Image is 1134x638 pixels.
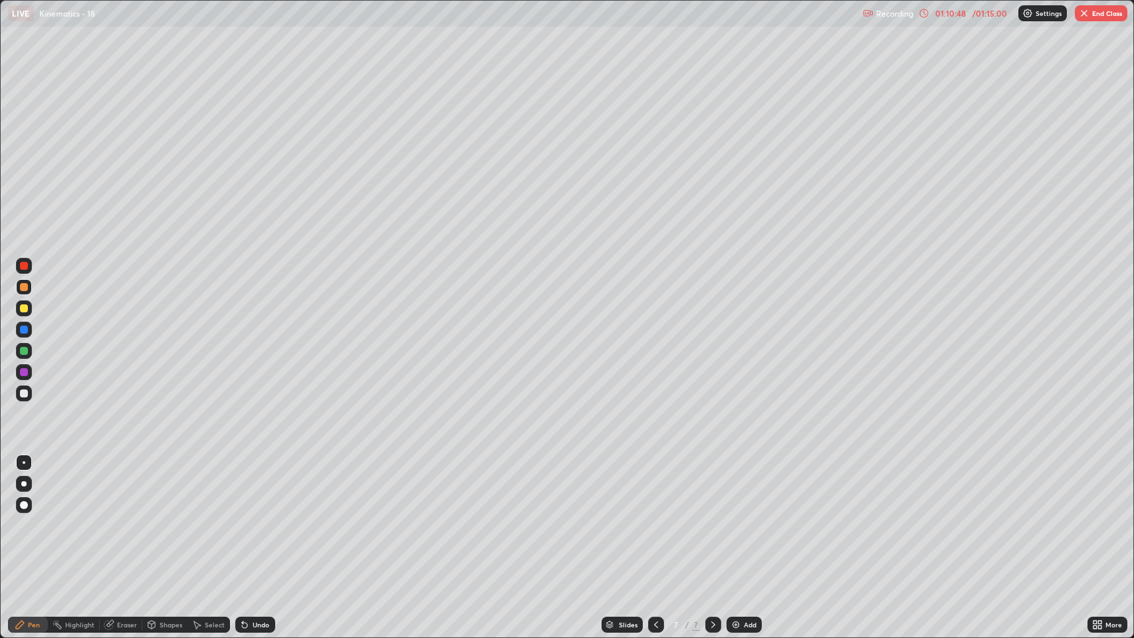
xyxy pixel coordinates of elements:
[932,9,969,17] div: 01:10:48
[65,621,94,628] div: Highlight
[969,9,1010,17] div: / 01:15:00
[619,621,637,628] div: Slides
[205,621,225,628] div: Select
[1079,8,1089,19] img: end-class-cross
[692,619,700,631] div: 7
[685,621,689,629] div: /
[731,619,741,630] img: add-slide-button
[160,621,182,628] div: Shapes
[1105,621,1122,628] div: More
[39,8,95,19] p: Kinematics - 18
[863,8,873,19] img: recording.375f2c34.svg
[1075,5,1127,21] button: End Class
[28,621,40,628] div: Pen
[1022,8,1033,19] img: class-settings-icons
[876,9,913,19] p: Recording
[253,621,269,628] div: Undo
[669,621,683,629] div: 7
[744,621,756,628] div: Add
[12,8,30,19] p: LIVE
[117,621,137,628] div: Eraser
[1036,10,1062,17] p: Settings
